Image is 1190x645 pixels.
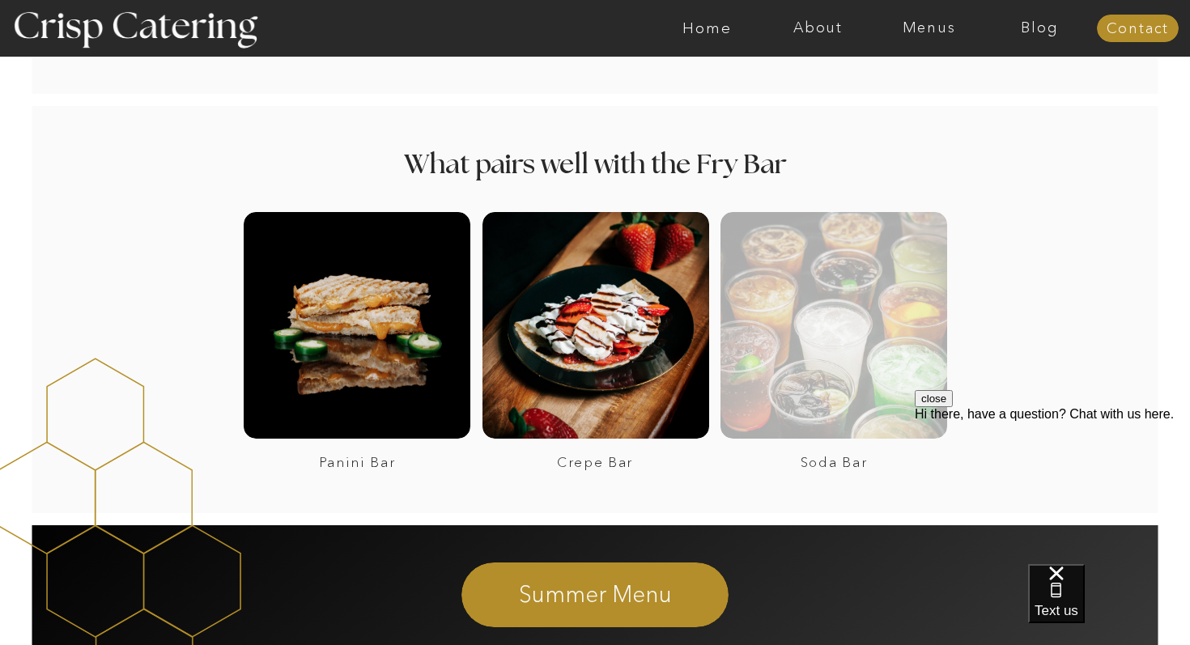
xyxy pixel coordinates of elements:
a: Soda Bar [724,455,944,470]
iframe: podium webchat widget prompt [915,390,1190,584]
a: Menus [873,20,984,36]
iframe: podium webchat widget bubble [1028,564,1190,645]
a: Blog [984,20,1095,36]
a: Summer Menu [376,579,815,608]
a: Panini Bar [247,455,467,470]
h2: What pairs well with the Fry Bar [295,151,896,183]
a: About [763,20,873,36]
a: Contact [1097,21,1179,37]
a: Crepe Bar [485,455,705,470]
a: Home [652,20,763,36]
